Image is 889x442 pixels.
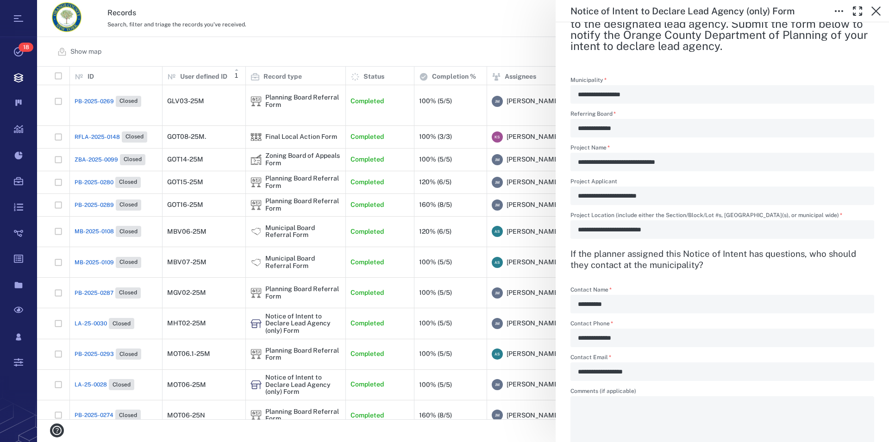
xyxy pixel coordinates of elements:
label: Contact Phone [570,321,874,329]
div: Project Location (include either the Section/Block/Lot #s, Zoning District(s), or municipal wide) [570,220,874,239]
body: Rich Text Area. Press ALT-0 for help. [7,7,295,16]
label: Referring Board [570,111,874,119]
label: Contact Name [570,287,874,295]
h5: Notice of Intent to Declare Lead Agency (only) Form [570,6,795,17]
button: Close [867,2,885,20]
div: Contact Email [570,362,874,381]
button: Toggle Fullscreen [848,2,867,20]
label: Municipality [570,77,874,85]
label: Project Name [570,145,874,153]
label: Comments (if applicable) [570,388,874,396]
label: Contact Email [570,355,874,362]
div: Project Applicant [570,187,874,205]
div: Project Name [570,153,874,171]
label: Project Applicant [570,179,874,187]
div: Contact Name [570,295,874,313]
div: Referring Board [570,119,874,137]
div: Contact Phone [570,329,874,347]
span: Help [21,6,40,15]
h3: If the planner assigned this Notice of Intent has questions, who should they contact at the munic... [570,248,874,270]
label: Project Location (include either the Section/Block/Lot #s, [GEOGRAPHIC_DATA](s), or municipal wide) [570,212,874,220]
span: 18 [19,43,33,52]
div: Municipality [570,85,874,104]
button: Toggle to Edit Boxes [830,2,848,20]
